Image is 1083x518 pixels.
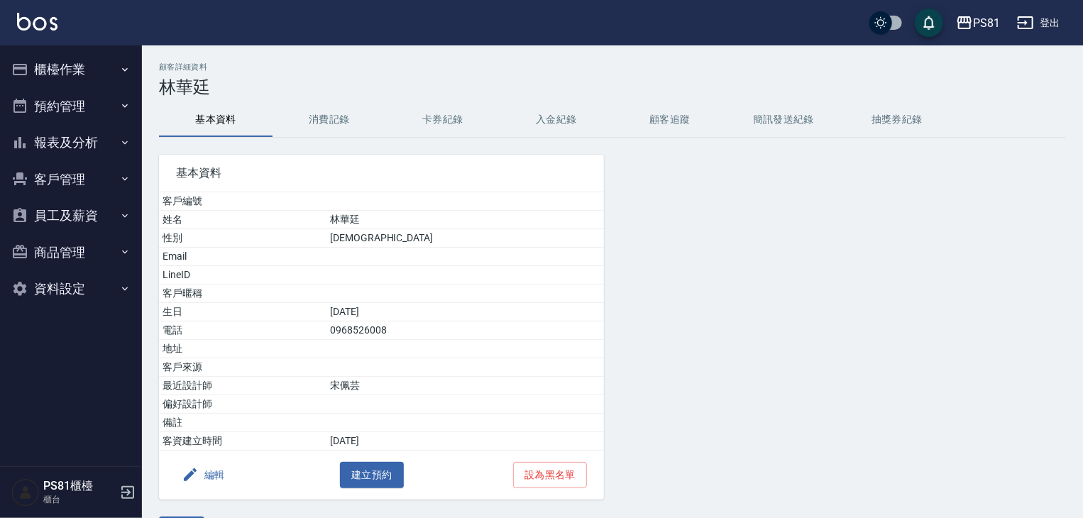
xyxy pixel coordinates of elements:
[340,462,404,488] button: 建立預約
[159,229,326,248] td: 性別
[159,340,326,358] td: 地址
[176,462,231,488] button: 編輯
[159,285,326,303] td: 客戶暱稱
[513,462,587,488] button: 設為黑名單
[159,248,326,266] td: Email
[326,321,604,340] td: 0968526008
[176,166,587,180] span: 基本資料
[17,13,57,31] img: Logo
[973,14,1000,32] div: PS81
[613,103,727,137] button: 顧客追蹤
[159,77,1066,97] h3: 林華廷
[326,229,604,248] td: [DEMOGRAPHIC_DATA]
[159,266,326,285] td: LineID
[6,124,136,161] button: 報表及分析
[6,197,136,234] button: 員工及薪資
[159,192,326,211] td: 客戶編號
[6,161,136,198] button: 客戶管理
[727,103,840,137] button: 簡訊發送紀錄
[950,9,1006,38] button: PS81
[915,9,943,37] button: save
[6,270,136,307] button: 資料設定
[326,432,604,451] td: [DATE]
[840,103,954,137] button: 抽獎券紀錄
[11,478,40,507] img: Person
[6,51,136,88] button: 櫃檯作業
[386,103,500,137] button: 卡券紀錄
[159,432,326,451] td: 客資建立時間
[43,493,116,506] p: 櫃台
[6,88,136,125] button: 預約管理
[159,395,326,414] td: 偏好設計師
[159,211,326,229] td: 姓名
[326,377,604,395] td: 宋佩芸
[500,103,613,137] button: 入金紀錄
[159,103,273,137] button: 基本資料
[159,303,326,321] td: 生日
[159,321,326,340] td: 電話
[159,62,1066,72] h2: 顧客詳細資料
[159,414,326,432] td: 備註
[273,103,386,137] button: 消費記錄
[6,234,136,271] button: 商品管理
[326,303,604,321] td: [DATE]
[326,211,604,229] td: 林華廷
[159,358,326,377] td: 客戶來源
[43,479,116,493] h5: PS81櫃檯
[159,377,326,395] td: 最近設計師
[1011,10,1066,36] button: 登出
